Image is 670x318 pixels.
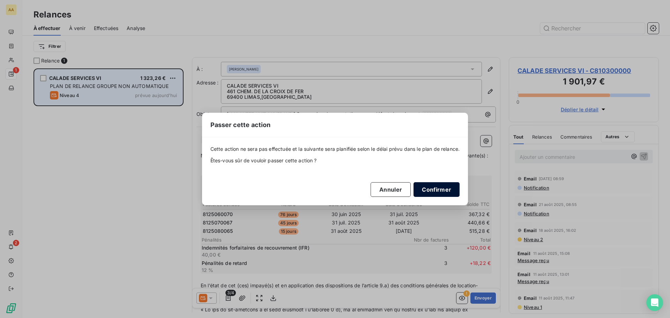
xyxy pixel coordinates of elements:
button: Confirmer [414,182,460,197]
div: Open Intercom Messenger [646,294,663,311]
button: Annuler [371,182,411,197]
span: Cette action ne sera pas effectuée et la suivante sera planifiée selon le délai prévu dans le pla... [210,146,460,153]
span: Passer cette action [210,120,271,130]
span: Êtes-vous sûr de vouloir passer cette action ? [210,157,460,164]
